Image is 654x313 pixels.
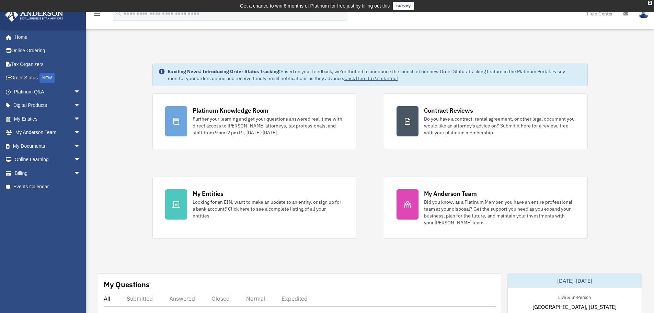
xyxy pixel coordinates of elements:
[344,75,398,81] a: Click Here to get started!
[74,85,88,99] span: arrow_drop_down
[152,93,356,149] a: Platinum Knowledge Room Further your learning and get your questions answered real-time with dire...
[193,106,269,115] div: Platinum Knowledge Room
[39,73,55,83] div: NEW
[193,199,344,219] div: Looking for an EIN, want to make an update to an entity, or sign up for a bank account? Click her...
[168,68,582,82] div: Based on your feedback, we're thrilled to announce the launch of our new Order Status Tracking fe...
[74,139,88,153] span: arrow_drop_down
[93,12,101,18] a: menu
[193,189,223,198] div: My Entities
[246,295,265,302] div: Normal
[424,115,575,136] div: Do you have a contract, rental agreement, or other legal document you would like an attorney's ad...
[5,99,91,112] a: Digital Productsarrow_drop_down
[5,166,91,180] a: Billingarrow_drop_down
[508,274,642,288] div: [DATE]-[DATE]
[5,153,91,167] a: Online Learningarrow_drop_down
[384,177,588,239] a: My Anderson Team Did you know, as a Platinum Member, you have an entire professional team at your...
[240,2,390,10] div: Get a chance to win 6 months of Platinum for free just by filling out this
[93,10,101,18] i: menu
[5,180,91,194] a: Events Calendar
[104,279,150,290] div: My Questions
[424,189,477,198] div: My Anderson Team
[169,295,195,302] div: Answered
[5,44,91,58] a: Online Ordering
[115,9,122,17] i: search
[74,112,88,126] span: arrow_drop_down
[5,139,91,153] a: My Documentsarrow_drop_down
[5,112,91,126] a: My Entitiesarrow_drop_down
[74,166,88,180] span: arrow_drop_down
[74,99,88,113] span: arrow_drop_down
[5,85,91,99] a: Platinum Q&Aarrow_drop_down
[152,177,356,239] a: My Entities Looking for an EIN, want to make an update to an entity, or sign up for a bank accoun...
[193,115,344,136] div: Further your learning and get your questions answered real-time with direct access to [PERSON_NAM...
[639,9,649,19] img: User Pic
[5,126,91,139] a: My Anderson Teamarrow_drop_down
[168,68,280,75] strong: Exciting News: Introducing Order Status Tracking!
[211,295,230,302] div: Closed
[74,126,88,140] span: arrow_drop_down
[5,71,91,85] a: Order StatusNEW
[424,199,575,226] div: Did you know, as a Platinum Member, you have an entire professional team at your disposal? Get th...
[104,295,110,302] div: All
[5,30,88,44] a: Home
[127,295,153,302] div: Submitted
[5,57,91,71] a: Tax Organizers
[532,303,617,311] span: [GEOGRAPHIC_DATA], [US_STATE]
[282,295,308,302] div: Expedited
[648,1,652,5] div: close
[393,2,414,10] a: survey
[3,8,65,22] img: Anderson Advisors Platinum Portal
[74,153,88,167] span: arrow_drop_down
[553,293,596,300] div: Live & In-Person
[384,93,588,149] a: Contract Reviews Do you have a contract, rental agreement, or other legal document you would like...
[424,106,473,115] div: Contract Reviews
